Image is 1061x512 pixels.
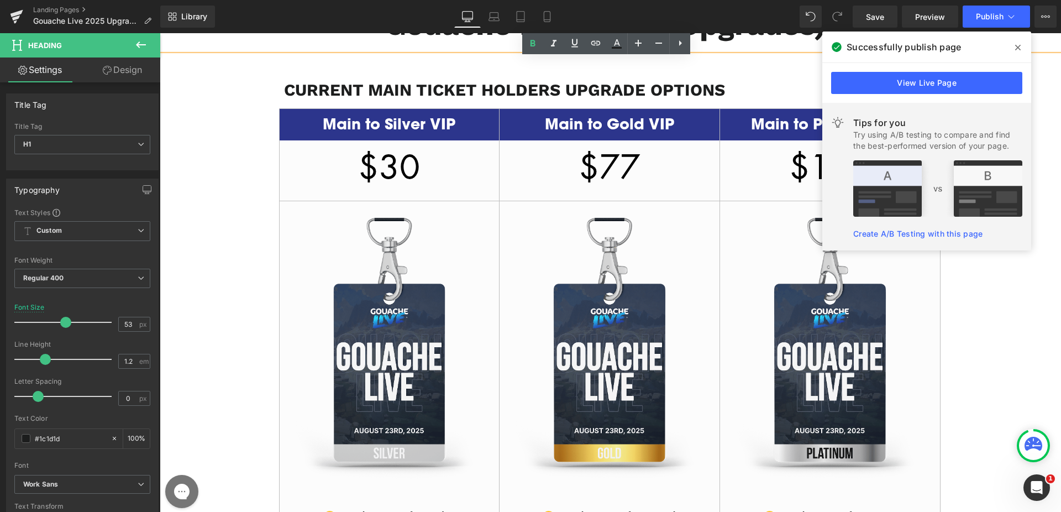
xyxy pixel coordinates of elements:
button: Undo [800,6,822,28]
div: Tips for you [853,116,1022,129]
iframe: Intercom live chat [1023,474,1050,501]
button: Open gorgias live chat [6,4,39,37]
span: Preview [915,11,945,23]
div: Font [14,462,150,469]
a: Landing Pages [33,6,160,14]
span: $147 [629,111,712,156]
span: 1 [1046,474,1055,483]
span: $77 [419,111,481,156]
h2: Main to Silver VIP [120,81,340,102]
div: Letter Spacing [14,378,150,385]
div: Typography [14,179,60,195]
b: Regular 400 [23,274,64,282]
input: Color [35,432,106,445]
div: Try using A/B testing to compare and find the best-performed version of your page. [853,129,1022,151]
span: px [139,321,149,328]
button: Publish [963,6,1030,28]
span: ​Replay access for 6 months [405,476,522,489]
span: Save [866,11,884,23]
div: Font Weight [14,257,150,264]
span: px [139,395,149,402]
span: Library [181,12,207,22]
div: Font Size [14,304,45,311]
a: Desktop [454,6,481,28]
span: Publish [976,12,1004,21]
div: Text Styles [14,208,150,217]
div: Line Height [14,341,150,348]
span: Successfully publish page [847,40,961,54]
b: H1 [23,140,31,148]
a: Tablet [507,6,534,28]
a: Preview [902,6,958,28]
span: Gouache Live 2025 Upgrades [33,17,139,25]
button: More [1034,6,1057,28]
img: light.svg [831,116,844,129]
a: View Live Page [831,72,1022,94]
a: Laptop [481,6,507,28]
div: Text Color [14,415,150,422]
a: New Library [160,6,215,28]
a: Mobile [534,6,560,28]
div: % [123,429,150,448]
span: Replay access for one year [626,476,742,489]
div: Title Tag [14,123,150,130]
b: Custom [36,226,62,236]
h2: Main to Platinum VIP [560,81,780,102]
div: Title Tag [14,94,47,109]
strong: Replay access for 60 days [187,476,300,489]
b: CURRENT MAIN TICKET HOLDERS UPGRADE OPTIONS [124,47,565,66]
span: em [139,358,149,365]
span: $30 [198,111,260,156]
div: Text Transform [14,503,150,510]
i: Work Sans [23,480,58,489]
a: Create A/B Testing with this page [853,229,983,238]
button: Redo [826,6,848,28]
a: Design [82,58,162,82]
span: Heading [28,41,62,50]
h2: Main to Gold VIP [340,81,560,102]
img: tip.png [853,160,1022,217]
